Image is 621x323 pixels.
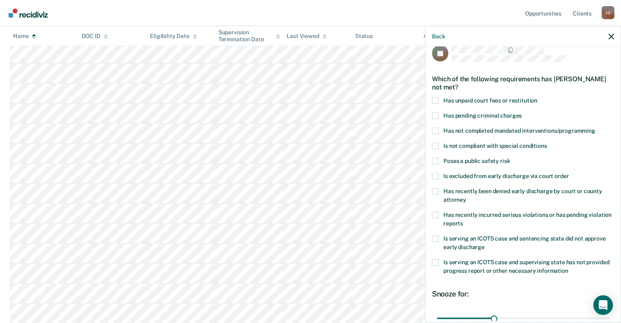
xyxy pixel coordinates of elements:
[443,157,510,164] span: Poses a public safety risk
[443,97,537,103] span: Has unpaid court fees or restitution
[218,29,280,43] div: Supervision Termination Date
[443,258,609,274] span: Is serving an ICOTS case and supervising state has not provided progress report or other necessar...
[443,172,569,179] span: Is excluded from early discharge via court order
[443,127,595,134] span: Has not completed mandated interventions/programming
[443,187,602,203] span: Has recently been denied early discharge by court or county attorney
[601,6,614,19] div: J O
[601,6,614,19] button: Profile dropdown button
[423,33,462,40] div: Assigned to
[432,69,614,97] div: Which of the following requirements has [PERSON_NAME] not met?
[355,33,373,40] div: Status
[13,33,36,40] div: Name
[443,235,605,250] span: Is serving an ICOTS case and sentencing state did not approve early discharge
[443,112,522,118] span: Has pending criminal charges
[443,211,612,226] span: Has recently incurred serious violations or has pending violation reports
[9,9,48,18] img: Recidiviz
[432,33,445,40] button: Back
[432,289,614,298] div: Snooze for:
[287,33,326,40] div: Last Viewed
[443,142,547,149] span: Is not compliant with special conditions
[150,33,197,40] div: Eligibility Date
[82,33,108,40] div: DOC ID
[593,295,613,315] div: Open Intercom Messenger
